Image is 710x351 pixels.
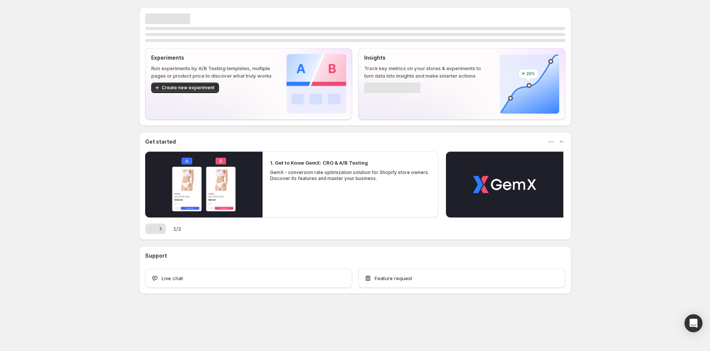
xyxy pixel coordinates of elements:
span: Create new experiment [162,85,215,91]
h3: Get started [145,138,176,145]
img: Experiments [287,54,346,114]
p: Insights [364,54,488,61]
nav: Pagination [145,223,166,234]
div: Open Intercom Messenger [684,314,702,332]
h2: 1. Get to Know GemX: CRO & A/B Testing [270,159,368,166]
span: 1 / 2 [173,225,181,232]
span: Live chat [162,274,183,282]
button: Create new experiment [151,82,219,93]
p: Experiments [151,54,275,61]
p: GemX - conversion rate optimization solution for Shopify store owners. Discover its features and ... [270,169,431,181]
button: Play video [446,151,563,217]
h3: Support [145,252,167,259]
p: Run experiments by A/B Testing templates, multiple pages or product price to discover what truly ... [151,64,275,79]
button: Next [155,223,166,234]
img: Insights [500,54,559,114]
p: Track key metrics on your stores & experiments to turn data into insights and make smarter actions [364,64,488,79]
span: Feature request [375,274,412,282]
button: Play video [145,151,263,217]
